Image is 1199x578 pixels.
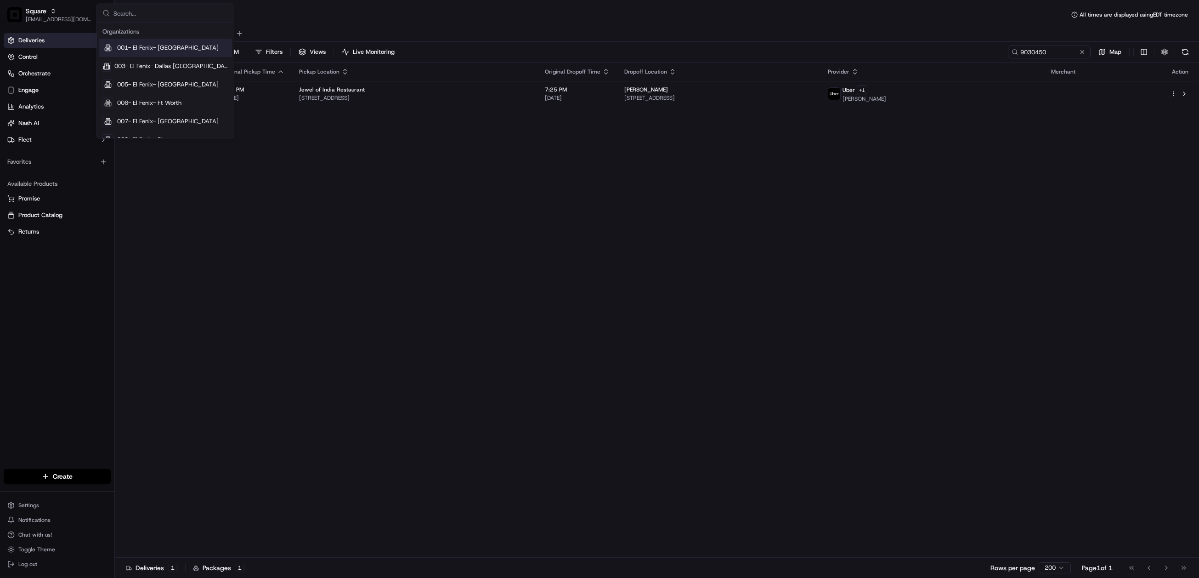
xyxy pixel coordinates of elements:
[74,130,151,147] a: 💻API Documentation
[117,99,181,107] span: 006- El Fenix- Ft Worth
[18,86,39,94] span: Engage
[4,469,111,484] button: Create
[1109,48,1121,56] span: Map
[18,228,39,236] span: Returns
[235,564,245,572] div: 1
[117,136,172,144] span: 008- El Fenix- Plano
[1008,46,1091,58] input: Type to search
[87,134,147,143] span: API Documentation
[18,546,55,553] span: Toggle Theme
[843,86,855,94] span: Uber
[353,48,395,56] span: Live Monitoring
[4,499,111,512] button: Settings
[4,4,95,26] button: SquareSquare[EMAIL_ADDRESS][DOMAIN_NAME]
[251,46,287,58] button: Filters
[4,543,111,556] button: Toggle Theme
[26,16,91,23] button: [EMAIL_ADDRESS][DOMAIN_NAME]
[222,94,284,102] span: [DATE]
[624,94,813,102] span: [STREET_ADDRESS]
[4,83,111,97] button: Engage
[299,94,530,102] span: [STREET_ADDRESS]
[91,156,111,163] span: Pylon
[31,97,116,105] div: We're available if you need us!
[828,88,840,100] img: uber-new-logo.jpeg
[4,155,111,169] div: Favorites
[24,60,165,69] input: Got a question? Start typing here...
[99,25,232,39] div: Organizations
[4,191,111,206] button: Promise
[1080,11,1188,18] span: All times are displayed using EDT timezone
[168,564,178,572] div: 1
[310,48,326,56] span: Views
[624,86,668,93] span: [PERSON_NAME]
[857,85,867,95] button: +1
[266,48,283,56] span: Filters
[4,99,111,114] a: Analytics
[117,44,219,52] span: 001- El Fenix- [GEOGRAPHIC_DATA]
[18,561,37,568] span: Log out
[6,130,74,147] a: 📗Knowledge Base
[222,68,275,75] span: Original Pickup Time
[624,68,667,75] span: Dropoff Location
[31,88,151,97] div: Start new chat
[117,80,219,89] span: 005- El Fenix- [GEOGRAPHIC_DATA]
[4,224,111,239] button: Returns
[18,136,32,144] span: Fleet
[4,33,111,48] a: Deliveries
[18,103,44,111] span: Analytics
[97,23,234,138] div: Suggestions
[1179,46,1192,58] button: Refresh
[193,563,245,572] div: Packages
[1094,46,1125,58] button: Map
[828,68,849,75] span: Provider
[26,6,46,16] button: Square
[18,134,70,143] span: Knowledge Base
[1051,68,1075,75] span: Merchant
[126,563,178,572] div: Deliveries
[545,94,610,102] span: [DATE]
[294,46,330,58] button: Views
[545,68,600,75] span: Original Dropoff Time
[4,66,111,81] button: Orchestrate
[4,514,111,526] button: Notifications
[4,558,111,571] button: Log out
[117,117,219,126] span: 007- El Fenix- [GEOGRAPHIC_DATA]
[156,91,167,102] button: Start new chat
[7,7,22,22] img: Square
[990,563,1035,572] p: Rows per page
[18,119,39,127] span: Nash AI
[18,211,62,219] span: Product Catalog
[53,472,73,481] span: Create
[4,177,111,191] div: Available Products
[7,195,107,203] a: Promise
[9,135,17,142] div: 📗
[338,46,399,58] button: Live Monitoring
[113,4,228,23] input: Search...
[18,531,52,538] span: Chat with us!
[4,528,111,541] button: Chat with us!
[222,86,284,93] span: 7:05 PM
[114,62,228,70] span: 003- El Fenix- Dallas [GEOGRAPHIC_DATA][PERSON_NAME]
[7,228,107,236] a: Returns
[1082,563,1113,572] div: Page 1 of 1
[4,116,111,131] button: Nash AI
[9,37,167,52] p: Welcome 👋
[18,195,40,203] span: Promise
[545,86,610,93] span: 7:25 PM
[18,53,38,61] span: Control
[1171,68,1190,75] div: Action
[4,208,111,223] button: Product Catalog
[4,132,111,147] button: Fleet
[78,135,85,142] div: 💻
[843,95,886,103] span: [PERSON_NAME]
[4,50,111,64] button: Control
[299,68,339,75] span: Pickup Location
[7,211,107,219] a: Product Catalog
[18,36,45,45] span: Deliveries
[18,69,51,78] span: Orchestrate
[18,516,51,524] span: Notifications
[299,86,365,93] span: Jewel of India Restaurant
[18,502,39,509] span: Settings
